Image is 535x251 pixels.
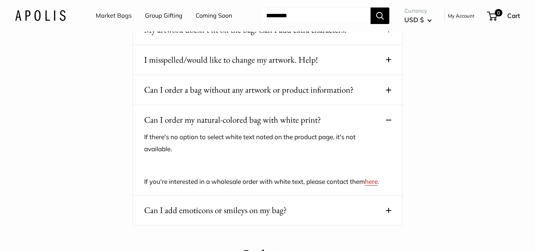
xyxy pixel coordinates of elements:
[260,8,371,24] input: Search...
[144,203,391,218] button: Can I add emoticons or smileys on my bag?
[404,14,432,26] button: USD $
[144,113,391,127] button: Can I order my natural-colored bag with white print?
[196,10,232,21] a: Coming Soon
[144,83,391,97] button: Can I order a bag without any artwork or product information?
[144,131,380,155] p: If there's no option to select white text noted on the product page, it's not available.
[404,16,424,24] span: USD $
[144,176,380,188] p: If you're interested in a wholesale order with white text, please contact them .
[495,9,502,17] span: 0
[488,10,520,22] a: 0 Cart
[448,11,475,20] a: My Account
[145,10,182,21] a: Group Gifting
[96,10,132,21] a: Market Bags
[507,12,520,20] span: Cart
[365,177,378,185] a: here
[404,6,432,16] span: Currency
[371,8,389,24] button: Search
[144,53,391,67] button: I misspelled/would like to change my artwork. Help!
[15,10,66,21] img: Apolis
